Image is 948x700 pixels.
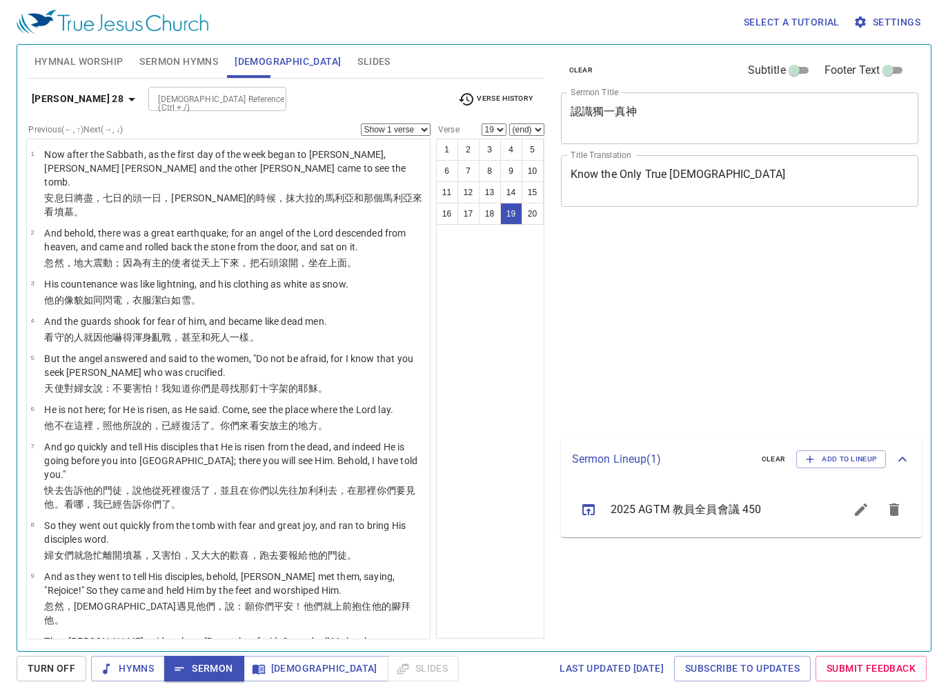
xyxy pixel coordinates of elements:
ul: sermon lineup list [561,482,922,537]
span: 7 [30,442,34,450]
wg1742: 潔白 [152,294,201,306]
span: Last updated [DATE] [560,660,664,677]
wg2334: 墳墓 [55,206,83,217]
label: Previous (←, ↑) Next (→, ↓) [28,126,123,134]
button: 1 [436,139,458,161]
wg5213: 了。 [161,499,181,510]
wg528: 他們 [44,601,411,626]
a: Submit Feedback [816,656,927,681]
p: Sermon Lineup ( 1 ) [572,451,751,468]
wg2597: ，把石頭 [239,257,357,268]
span: Hymnal Worship [34,53,124,70]
wg2521: 在 [318,257,357,268]
wg5399: ！我知道 [152,383,328,394]
button: 20 [522,203,544,225]
button: 15 [522,181,544,203]
wg846: 門徒 [44,485,415,510]
span: Turn Off [28,660,75,677]
button: [DEMOGRAPHIC_DATA] [244,656,388,681]
button: Verse History [450,89,541,110]
p: 天使 [44,381,426,395]
wg3498: 一樣 [230,332,259,343]
span: [DEMOGRAPHIC_DATA] [255,660,377,677]
wg4352: 他 [44,614,63,626]
button: 18 [479,203,501,225]
wg2424: 遇見 [44,601,411,626]
span: clear [762,453,786,466]
wg1883: 上面。 [328,257,357,268]
button: 10 [522,160,544,182]
p: 忽然，[DEMOGRAPHIC_DATA] [44,599,426,627]
wg2064: 看 [44,206,83,217]
span: 4 [30,317,34,324]
wg1453: 。你們來 [210,420,328,431]
textarea: 認識獨一真神 [571,105,909,131]
p: And as they went to tell His disciples, behold, [PERSON_NAME] met them, saying, "Rejoice!" So the... [44,570,426,597]
wg5143: 要報給 [279,550,357,561]
button: 5 [522,139,544,161]
wg2424: 。 [318,383,328,394]
button: 9 [500,160,522,182]
wg5401: ，又 [181,550,357,561]
button: 14 [500,181,522,203]
wg3361: 害怕 [132,383,328,394]
wg5602: ，照 [93,420,328,431]
wg1831: 墳墓 [123,550,357,561]
wg4579: ，甚至 [171,332,259,343]
wg846: 。 [55,614,64,626]
wg4198: 告訴 [44,485,415,510]
button: 13 [479,181,501,203]
wg2531: 他所說 [112,420,327,431]
wg3101: 。 [347,550,357,561]
button: 16 [436,203,458,225]
button: Hymns [91,656,165,681]
span: 5 [30,354,34,361]
img: True Jesus Church [17,10,208,34]
p: Then [PERSON_NAME] said to them, "Do not be afraid. Go and tell My brethren to go to [GEOGRAPHIC_... [44,634,426,662]
wg846: 門徒 [328,550,357,561]
wg3700: 他 [44,499,181,510]
wg1492: 你們是尋找 [191,383,328,394]
wg5117: 。 [318,420,328,431]
wg1537: 天上 [201,257,357,268]
span: Subscribe to Updates [685,660,800,677]
button: Settings [851,10,926,35]
span: Sermon [175,660,233,677]
wg4521: 將盡 [44,192,422,217]
wg2962: 使者 [171,257,357,268]
wg2076: 這裡 [74,420,328,431]
button: Add to Lineup [796,450,886,468]
wg3419: ，又害怕 [142,550,357,561]
span: 10 [30,637,38,644]
wg2532: 大大的 [201,550,357,561]
span: Verse History [458,91,533,108]
span: 8 [30,521,34,528]
wg617: ，坐 [298,257,357,268]
wg2400: ，我已經告訴 [83,499,181,510]
wg32: 對婦女 [64,383,328,394]
button: 7 [457,160,480,182]
wg3772: 下來 [220,257,357,268]
button: clear [753,451,794,468]
wg575: 他 [103,332,259,343]
p: And behold, there was a great earthquake; for an angel of the Lord descended from heaven, and cam... [44,226,426,254]
p: His countenance was like lightning, and his clothing as white as snow. [44,277,348,291]
wg32: 從 [191,257,357,268]
p: He is not here; for He is risen, as He said. Come, see the place where the Lord lay. [44,403,393,417]
p: 快 [44,483,426,511]
wg3796: ，七日 [44,192,422,217]
span: Select a tutorial [744,14,840,31]
button: clear [561,62,602,79]
button: 17 [457,203,480,225]
wg5613: 閃電 [103,294,201,306]
p: 安息日 [44,191,426,219]
wg3588: 釘十字架 [250,383,328,394]
b: [PERSON_NAME] 28 [32,90,124,108]
wg1063: 有主的 [142,257,357,268]
wg5401: 渾身亂戰 [132,332,259,343]
wg2397: 如同 [83,294,201,306]
wg3173: 歡喜 [230,550,357,561]
wg4578: ；因為 [112,257,357,268]
wg5510: 。 [191,294,201,306]
wg2212: 那 [239,383,327,394]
